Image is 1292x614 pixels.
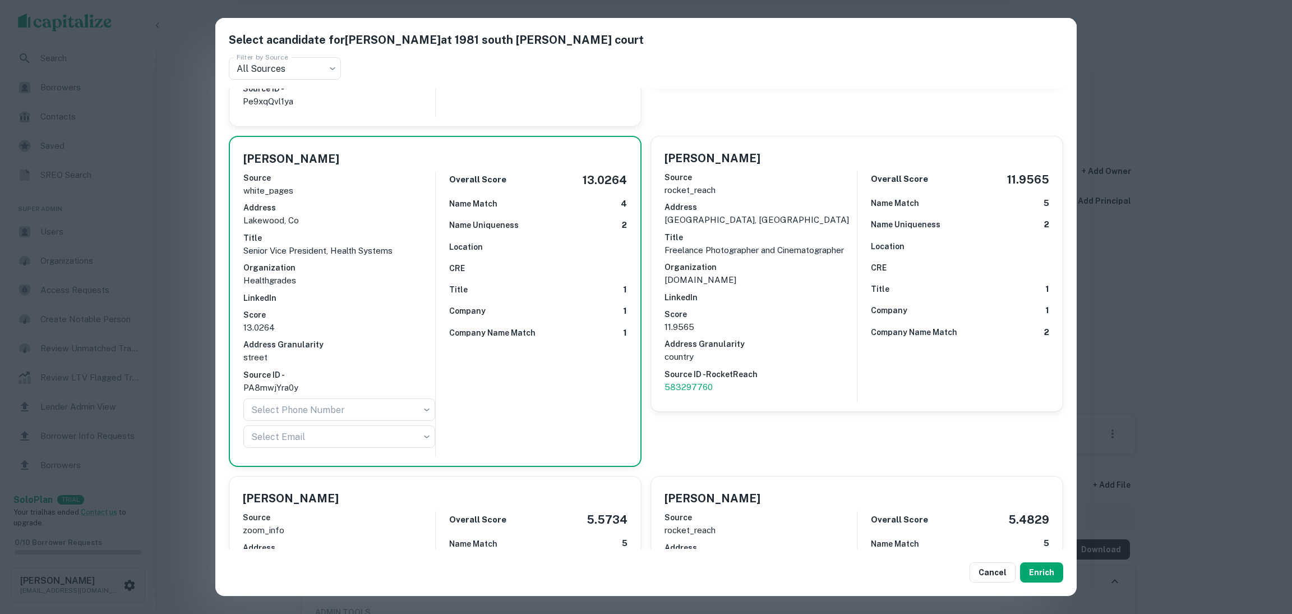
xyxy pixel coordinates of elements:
h6: Company Name Match [871,326,957,338]
h6: Title [449,283,468,296]
p: country [665,350,857,364]
h6: Address [243,542,435,554]
h5: 11.9565 [1007,171,1049,188]
h6: Address [665,542,857,554]
p: zoom_info [243,524,435,537]
h6: Company [449,305,486,317]
h5: [PERSON_NAME] [243,150,339,167]
h6: Company Name Match [449,327,536,339]
a: 583297760 [665,381,857,394]
h6: 1 [623,283,627,296]
h5: [PERSON_NAME] [665,490,760,507]
p: 13.0264 [243,321,435,335]
h6: Address [243,201,435,214]
h6: 1 [1045,283,1049,296]
h6: 5 [1044,537,1049,550]
h6: Source [243,511,435,524]
h6: Company [871,304,907,317]
p: [DOMAIN_NAME] [665,273,857,287]
div: All Sources [229,57,341,80]
h6: Title [243,232,435,244]
h6: LinkedIn [243,292,435,304]
h6: Title [665,231,857,244]
h6: 2 [1044,218,1049,231]
h6: 1 [623,327,627,340]
button: Enrich [1020,562,1063,583]
div: ​ [243,425,435,448]
h5: [PERSON_NAME] [243,490,339,507]
p: lakewood, co [243,214,435,227]
p: Senior Vice President, Health Systems [243,244,435,258]
h6: Source ID - [243,83,435,95]
h6: Source [665,171,857,184]
label: Filter by Source [237,52,288,62]
h6: Name Match [871,538,919,550]
h5: Select a candidate for [PERSON_NAME] at 1981 south [PERSON_NAME] court [229,31,1063,48]
h6: Name Uniqueness [871,218,940,231]
h6: Score [243,309,435,321]
h6: Score [665,308,857,320]
h6: 2 [622,219,627,232]
h6: 5 [622,537,627,550]
h6: Source ID - [243,369,435,381]
h6: Source [243,172,435,184]
p: [GEOGRAPHIC_DATA], [GEOGRAPHIC_DATA] [665,213,857,227]
div: ​ [243,398,435,421]
h6: Name Uniqueness [449,219,519,231]
h6: Name Match [449,198,497,210]
h6: Source [665,511,857,524]
p: street [243,351,435,364]
h6: Address Granularity [243,338,435,351]
p: white_pages [243,184,435,198]
h6: Address [665,201,857,213]
h5: 13.0264 [583,172,627,189]
h6: Title [871,283,889,295]
h6: Overall Score [449,514,506,526]
h5: 5.4829 [1008,511,1049,528]
p: rocket_reach [665,184,857,197]
p: 11.9565 [665,320,857,334]
h6: 5 [1044,197,1049,210]
h6: 1 [623,305,627,318]
h6: Source ID - RocketReach [665,368,857,381]
h6: CRE [871,262,887,274]
iframe: Chat Widget [1236,524,1292,578]
button: Cancel [970,562,1016,583]
h6: Name Match [871,197,919,209]
h6: Overall Score [449,173,506,186]
h5: 5.5734 [587,511,627,528]
h6: LinkedIn [665,291,857,304]
p: Freelance Photographer and Cinematographer [665,244,857,257]
p: PA8mwjYra0y [243,381,435,395]
h6: Organization [665,261,857,273]
h6: Location [449,241,483,253]
h5: [PERSON_NAME] [665,150,760,167]
h6: 2 [1044,326,1049,339]
h6: Address Granularity [665,338,857,350]
h6: Location [871,240,905,253]
p: Healthgrades [243,274,435,287]
p: Pe9xqQvl1ya [243,95,435,108]
h6: Name Match [449,538,497,550]
h6: Organization [243,262,435,274]
h6: 4 [621,198,627,210]
h6: CRE [449,262,465,274]
h6: Overall Score [871,173,928,186]
h6: Overall Score [871,514,928,526]
h6: 1 [1045,304,1049,317]
p: rocket_reach [665,524,857,537]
